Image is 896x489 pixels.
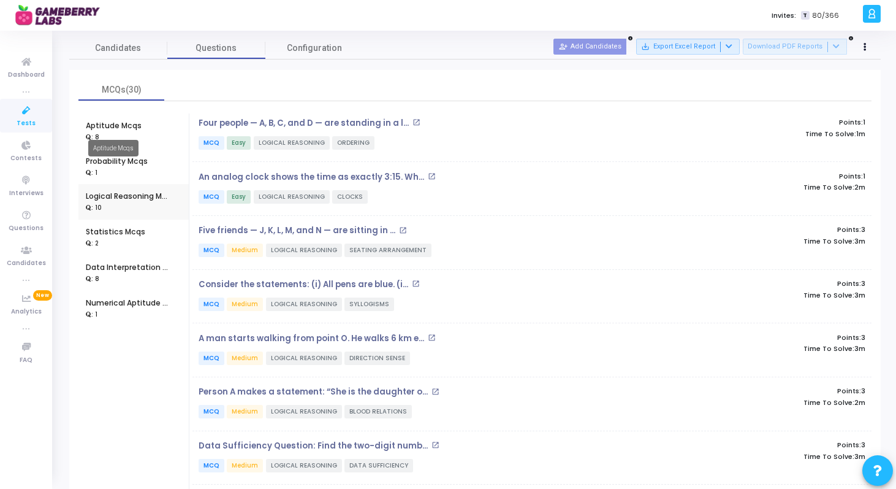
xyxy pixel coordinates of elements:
mat-icon: person_add_alt [559,42,568,51]
mat-icon: open_in_new [431,441,439,449]
p: Five friends — J, K, L, M, and N — are sitting in ... [199,226,395,236]
p: Points: [651,172,865,180]
div: : 10 [86,204,102,213]
div: Data Interpretation Mcqs [86,262,172,273]
span: LOGICAL REASONING [266,352,342,365]
span: 3 [861,386,865,396]
span: 1m [856,130,865,138]
div: : 1 [86,169,97,178]
span: Contests [10,153,42,164]
span: 3 [861,279,865,288]
span: 80/366 [812,10,839,21]
span: 3m [854,237,865,245]
div: Aptitude Mcqs [88,140,139,156]
p: Points: [651,441,865,449]
mat-icon: open_in_new [412,280,420,288]
span: 3m [854,345,865,353]
p: Time To Solve: [651,291,865,299]
span: 2m [854,183,865,191]
span: DATA SUFFICIENCY [344,459,413,472]
span: Candidates [7,258,46,269]
mat-icon: open_in_new [412,118,420,126]
span: Easy [227,136,251,150]
p: Points: [651,280,865,288]
span: Medium [227,405,263,418]
span: Dashboard [8,70,45,80]
span: Easy [227,190,251,204]
span: LOGICAL REASONING [266,298,342,311]
p: Time To Solve: [651,453,865,461]
span: MCQ [199,352,224,365]
span: BLOOD RELATIONS [344,405,412,418]
p: Person A makes a statement: “She is the daughter o... [199,387,428,397]
span: Medium [227,244,263,257]
span: Medium [227,352,263,365]
p: An analog clock shows the time as exactly 3:15. Wh... [199,172,424,182]
span: 3 [861,333,865,342]
p: Time To Solve: [651,237,865,245]
span: Configuration [287,42,342,55]
span: Interviews [9,188,44,199]
span: T [801,11,809,20]
p: Time To Solve: [651,399,865,407]
span: MCQ [199,298,224,311]
button: Export Excel Report [636,39,740,55]
span: MCQ [199,459,224,472]
div: Aptitude Mcqs [86,120,142,131]
span: FAQ [20,355,32,366]
span: LOGICAL REASONING [266,405,342,418]
span: Tests [17,118,36,129]
span: ORDERING [332,136,374,150]
span: 3 [861,440,865,450]
div: : 2 [86,239,99,248]
span: DIRECTION SENSE [344,352,410,365]
span: MCQ [199,190,224,204]
label: Invites: [772,10,796,21]
p: A man starts walking from point O. He walks 6 km e... [199,334,424,344]
mat-icon: open_in_new [428,172,436,180]
span: MCQ [199,136,224,150]
span: 3 [861,225,865,234]
span: 1 [863,117,865,127]
mat-icon: save_alt [641,42,650,51]
span: Questions [9,223,44,234]
mat-icon: open_in_new [431,388,439,396]
span: CLOCKS [332,190,368,204]
span: MCQ [199,405,224,418]
span: Questions [167,42,265,55]
mat-icon: open_in_new [399,226,407,234]
p: Time To Solve: [651,130,865,138]
div: Numerical Aptitude Mcqs [86,298,172,309]
span: LOGICAL REASONING [254,136,330,150]
span: Medium [227,459,263,472]
span: LOGICAL REASONING [266,244,342,257]
span: SEATING ARRANGEMENT [344,244,431,257]
span: Medium [227,298,263,311]
p: Data Sufficiency Question: Find the two-digit numb... [199,441,428,451]
p: Consider the statements: (i) All pens are blue. (i... [199,280,408,290]
div: Statistics Mcqs [86,226,145,237]
span: LOGICAL REASONING [266,459,342,472]
p: Four people — A, B, C, and D — are standing in a l... [199,118,409,128]
span: 3m [854,453,865,461]
mat-icon: open_in_new [428,334,436,342]
div: MCQs(30) [86,83,157,96]
button: Add Candidates [553,39,626,55]
div: Logical Reasoning Mcqs [86,191,172,202]
span: Candidates [69,42,167,55]
span: Analytics [11,307,42,317]
button: Download PDF Reports [743,39,847,55]
p: Points: [651,387,865,395]
span: SYLLOGISMS [344,298,394,311]
img: logo [15,3,107,28]
p: Points: [651,118,865,126]
p: Time To Solve: [651,183,865,191]
span: New [33,290,52,301]
p: Points: [651,226,865,234]
span: 1 [863,171,865,181]
div: : 8 [86,275,99,284]
p: Time To Solve: [651,345,865,353]
span: MCQ [199,244,224,257]
span: 3m [854,291,865,299]
div: : 1 [86,310,97,320]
